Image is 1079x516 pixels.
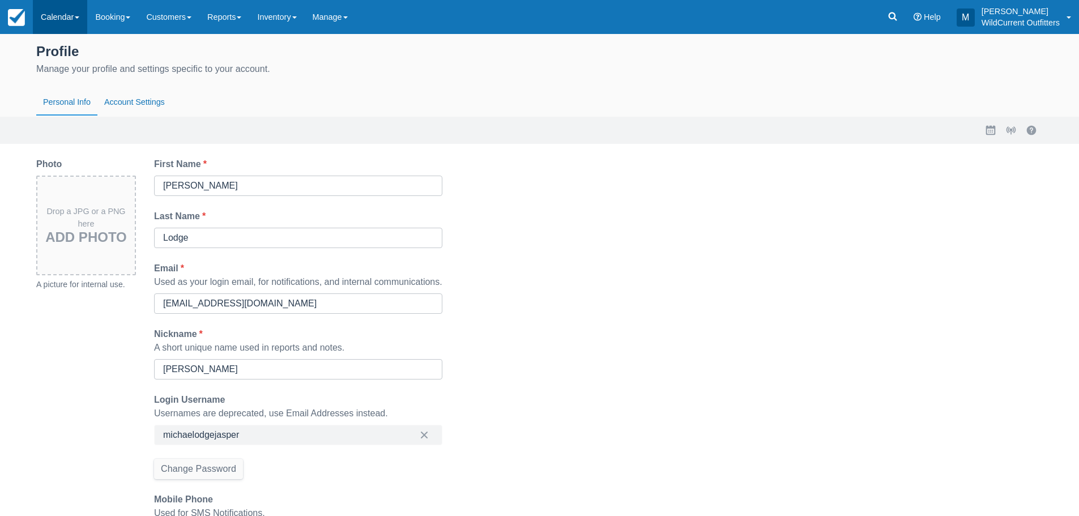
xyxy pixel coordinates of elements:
button: Change Password [154,459,243,479]
label: Nickname [154,327,207,341]
div: A picture for internal use. [36,278,136,291]
div: A short unique name used in reports and notes. [154,341,442,355]
div: Manage your profile and settings specific to your account. [36,62,1043,76]
p: [PERSON_NAME] [982,6,1060,17]
i: Help [914,13,922,21]
label: Mobile Phone [154,493,217,506]
p: WildCurrent Outfitters [982,17,1060,28]
div: Drop a JPG or a PNG here [37,206,135,245]
label: Email [154,262,189,275]
div: Usernames are deprecated, use Email Addresses instead. [154,407,442,420]
label: First Name [154,157,211,171]
h3: Add Photo [42,230,130,245]
label: Photo [36,157,66,171]
label: Login Username [154,393,229,407]
img: checkfront-main-nav-mini-logo.png [8,9,25,26]
label: Last Name [154,210,210,223]
div: Profile [36,41,1043,60]
span: Help [924,12,941,22]
button: Account Settings [97,89,172,116]
span: Used as your login email, for notifications, and internal communications. [154,277,442,287]
button: Personal Info [36,89,97,116]
div: M [957,8,975,27]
